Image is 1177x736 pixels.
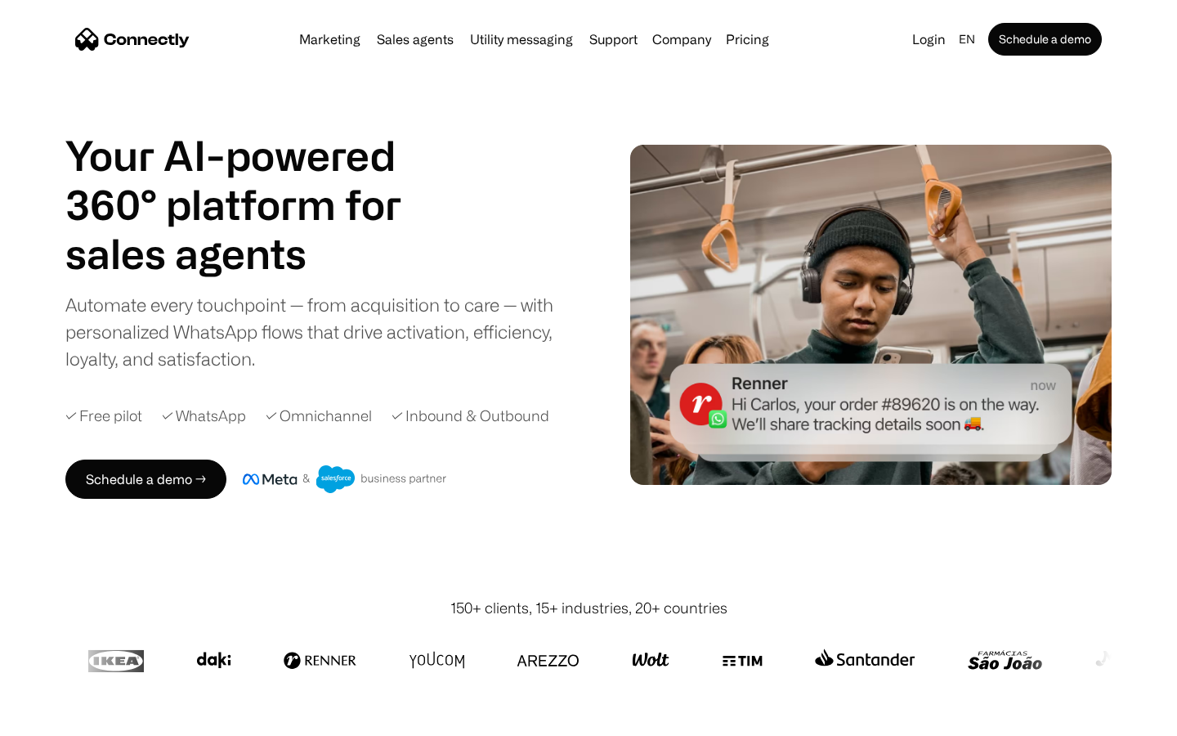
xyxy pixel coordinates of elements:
[450,597,727,619] div: 150+ clients, 15+ industries, 20+ countries
[33,707,98,730] ul: Language list
[906,28,952,51] a: Login
[75,27,190,52] a: home
[65,229,441,278] div: carousel
[583,33,644,46] a: Support
[647,28,716,51] div: Company
[16,706,98,730] aside: Language selected: English
[65,291,580,372] div: Automate every touchpoint — from acquisition to care — with personalized WhatsApp flows that driv...
[370,33,460,46] a: Sales agents
[266,405,372,427] div: ✓ Omnichannel
[243,465,447,493] img: Meta and Salesforce business partner badge.
[719,33,776,46] a: Pricing
[65,229,441,278] div: 1 of 4
[65,405,142,427] div: ✓ Free pilot
[65,229,441,278] h1: sales agents
[293,33,367,46] a: Marketing
[952,28,985,51] div: en
[988,23,1102,56] a: Schedule a demo
[65,131,441,229] h1: Your AI-powered 360° platform for
[652,28,711,51] div: Company
[392,405,549,427] div: ✓ Inbound & Outbound
[65,460,226,499] a: Schedule a demo →
[959,28,975,51] div: en
[463,33,580,46] a: Utility messaging
[162,405,246,427] div: ✓ WhatsApp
